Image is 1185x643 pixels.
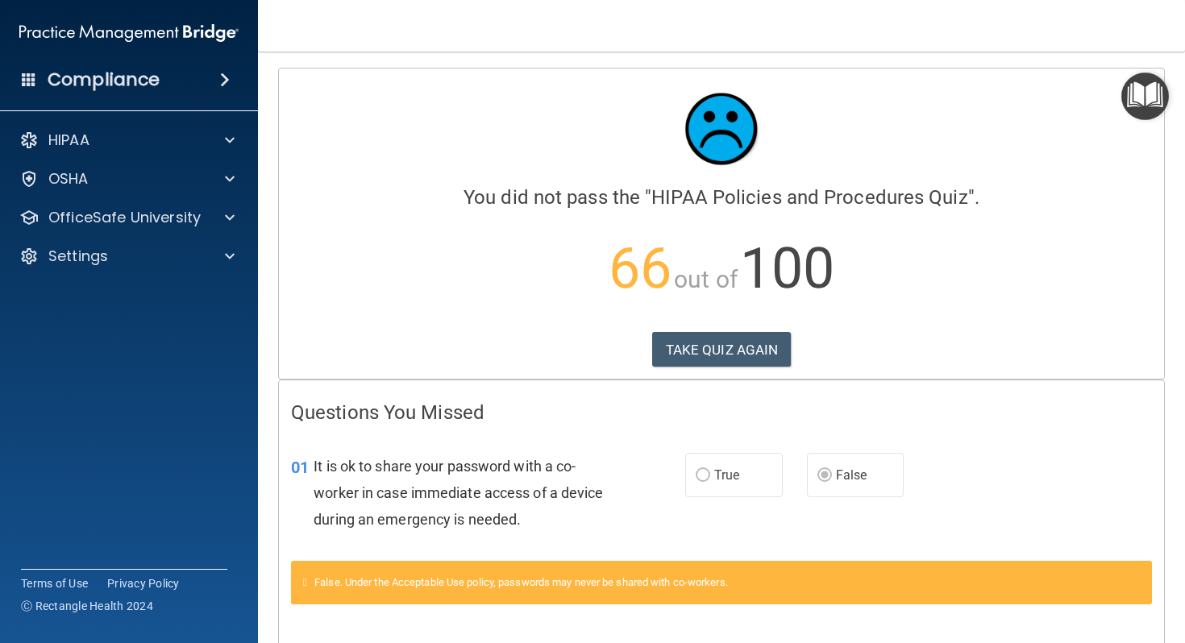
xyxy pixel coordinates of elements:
span: False. Under the Acceptable Use policy, passwords may never be shared with co-workers. [314,576,728,588]
span: 66 [609,235,671,301]
span: Ⓒ Rectangle Health 2024 [21,598,153,614]
p: Settings [48,247,108,266]
a: Terms of Use [21,575,88,591]
img: sad_face.ecc698e2.jpg [673,81,770,177]
a: OfficeSafe University [19,208,235,227]
input: False [817,470,832,482]
input: True [696,470,710,482]
span: It is ok to share your password with a co-worker in case immediate access of a device during an e... [314,458,603,528]
p: HIPAA [48,131,89,150]
a: OSHA [19,169,235,189]
p: OfficeSafe University [48,208,201,227]
a: Privacy Policy [107,575,180,591]
button: Open Resource Center [1121,73,1169,120]
p: OSHA [48,169,89,189]
button: TAKE QUIZ AGAIN [652,332,792,367]
span: 01 [291,458,309,477]
span: HIPAA Policies and Procedures Quiz [651,186,967,209]
a: HIPAA [19,131,235,150]
span: False [836,467,867,483]
h4: Questions You Missed [291,402,1152,423]
span: out of [674,265,738,293]
h4: You did not pass the " ". [291,187,1152,208]
span: 100 [740,235,834,301]
img: PMB logo [19,17,239,49]
h4: Compliance [48,68,160,91]
a: Settings [19,247,235,266]
span: True [714,467,739,483]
